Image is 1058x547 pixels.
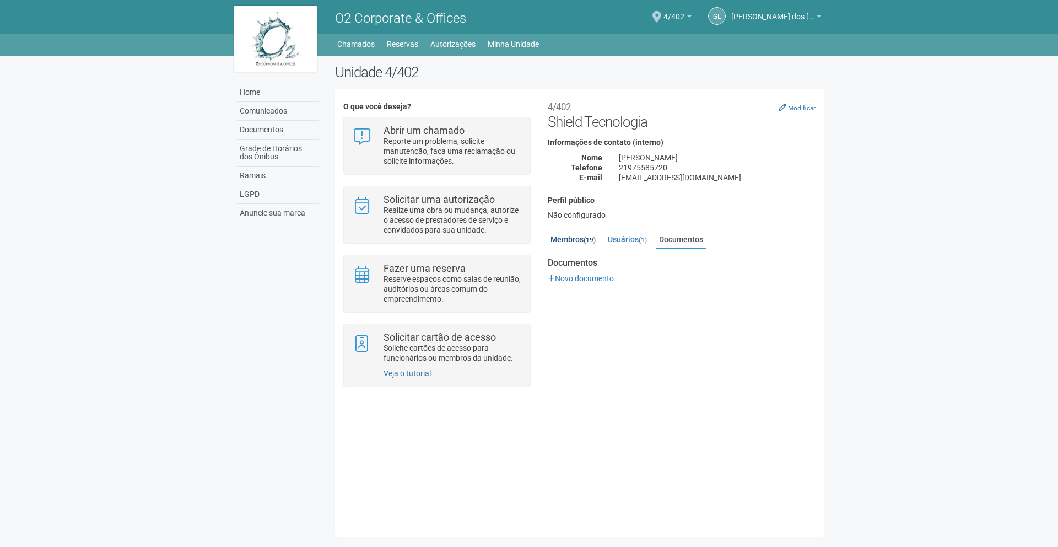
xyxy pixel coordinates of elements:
span: 4/402 [663,2,684,21]
a: 4/402 [663,14,692,23]
h4: Informações de contato (interno) [548,138,816,147]
a: Home [237,83,319,102]
p: Reporte um problema, solicite manutenção, faça uma reclamação ou solicite informações. [384,136,522,166]
strong: Documentos [548,258,816,268]
a: Novo documento [548,274,614,283]
a: Grade de Horários dos Ônibus [237,140,319,167]
a: Veja o tutorial [384,369,431,378]
a: Abrir um chamado Reporte um problema, solicite manutenção, faça uma reclamação ou solicite inform... [352,126,521,166]
img: logo.jpg [234,6,317,72]
h4: O que você deseja? [343,103,530,111]
a: Usuários(1) [605,231,650,248]
div: Não configurado [548,210,816,220]
strong: Solicitar cartão de acesso [384,331,496,343]
a: Membros(19) [548,231,598,248]
a: Comunicados [237,102,319,121]
a: [PERSON_NAME] dos [PERSON_NAME] [731,14,821,23]
strong: Nome [581,153,602,162]
a: Anuncie sua marca [237,204,319,222]
span: Gabriel Lemos Carreira dos Reis [731,2,814,21]
small: (19) [584,236,596,244]
a: Fazer uma reserva Reserve espaços como salas de reunião, auditórios ou áreas comum do empreendime... [352,264,521,304]
small: 4/402 [548,101,571,112]
h2: Shield Tecnologia [548,97,816,130]
a: Minha Unidade [488,36,539,52]
a: LGPD [237,185,319,204]
a: Ramais [237,167,319,185]
p: Realize uma obra ou mudança, autorize o acesso de prestadores de serviço e convidados para sua un... [384,205,522,235]
a: Modificar [779,103,816,112]
a: Autorizações [430,36,476,52]
h2: Unidade 4/402 [335,64,824,81]
a: Solicitar uma autorização Realize uma obra ou mudança, autorize o acesso de prestadores de serviç... [352,195,521,235]
a: Documentos [237,121,319,140]
span: O2 Corporate & Offices [335,10,466,26]
p: Solicite cartões de acesso para funcionários ou membros da unidade. [384,343,522,363]
div: [EMAIL_ADDRESS][DOMAIN_NAME] [611,173,824,183]
small: Modificar [788,104,816,112]
strong: Fazer uma reserva [384,262,466,274]
a: Chamados [337,36,375,52]
p: Reserve espaços como salas de reunião, auditórios ou áreas comum do empreendimento. [384,274,522,304]
a: GL [708,7,726,25]
h4: Perfil público [548,196,816,205]
div: 21975585720 [611,163,824,173]
a: Solicitar cartão de acesso Solicite cartões de acesso para funcionários ou membros da unidade. [352,333,521,363]
a: Documentos [656,231,706,249]
small: (1) [639,236,647,244]
a: Reservas [387,36,418,52]
strong: Solicitar uma autorização [384,194,495,205]
strong: E-mail [579,173,602,182]
div: [PERSON_NAME] [611,153,824,163]
strong: Telefone [571,163,602,172]
strong: Abrir um chamado [384,125,465,136]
